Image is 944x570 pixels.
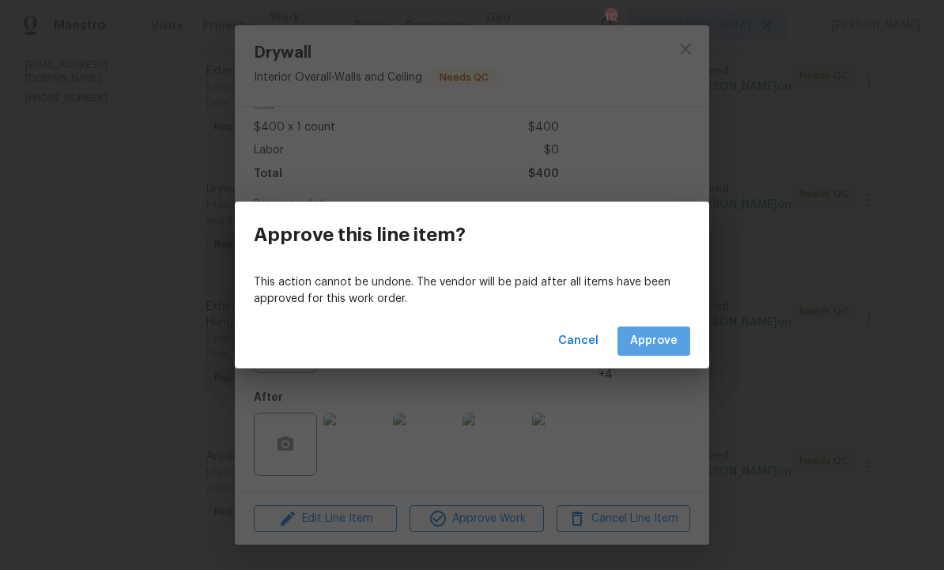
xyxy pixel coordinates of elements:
[558,331,598,351] span: Cancel
[617,327,690,356] button: Approve
[630,331,678,351] span: Approve
[254,274,690,308] p: This action cannot be undone. The vendor will be paid after all items have been approved for this...
[254,224,466,246] h3: Approve this line item?
[552,327,605,356] button: Cancel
